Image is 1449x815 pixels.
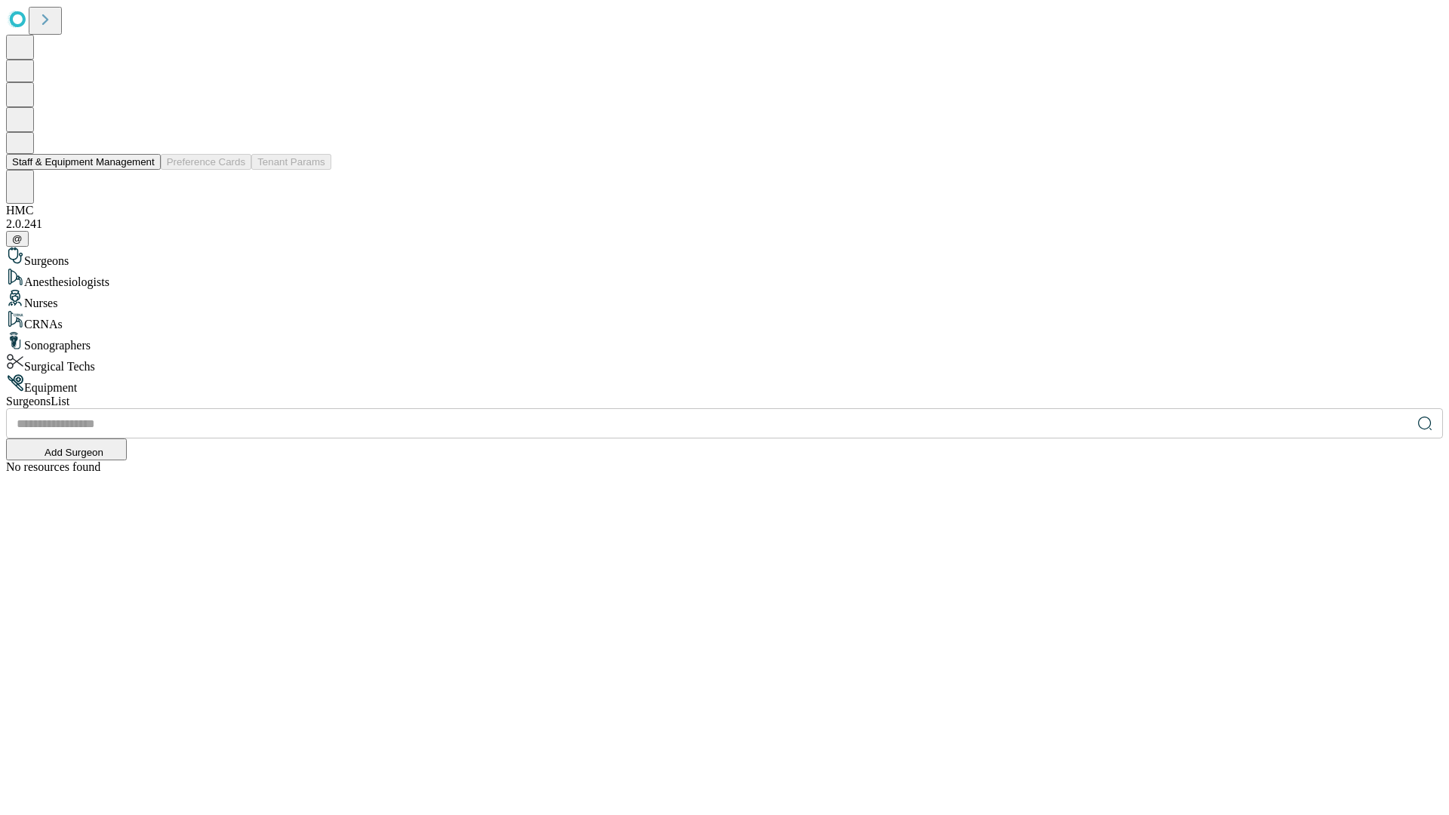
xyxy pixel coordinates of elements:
[6,231,29,247] button: @
[6,310,1443,331] div: CRNAs
[161,154,251,170] button: Preference Cards
[6,438,127,460] button: Add Surgeon
[6,268,1443,289] div: Anesthesiologists
[6,331,1443,352] div: Sonographers
[6,154,161,170] button: Staff & Equipment Management
[6,204,1443,217] div: HMC
[45,447,103,458] span: Add Surgeon
[6,352,1443,374] div: Surgical Techs
[6,395,1443,408] div: Surgeons List
[6,289,1443,310] div: Nurses
[12,233,23,244] span: @
[6,247,1443,268] div: Surgeons
[6,217,1443,231] div: 2.0.241
[251,154,331,170] button: Tenant Params
[6,374,1443,395] div: Equipment
[6,460,1443,474] div: No resources found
